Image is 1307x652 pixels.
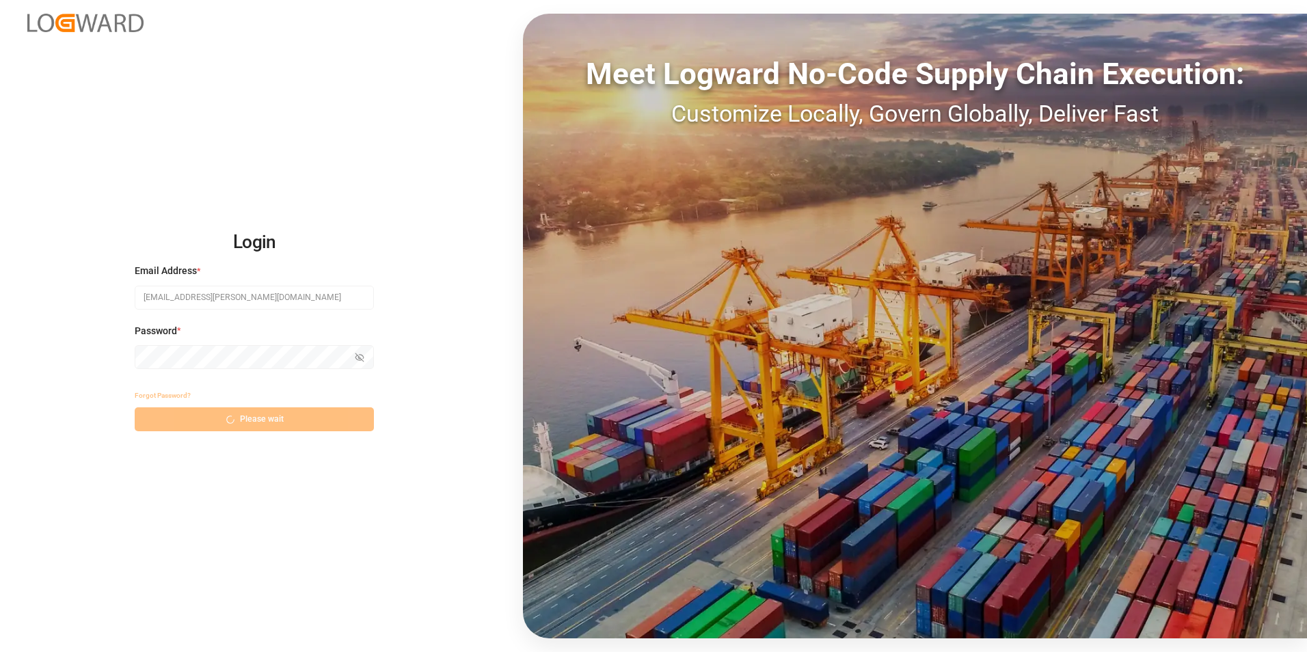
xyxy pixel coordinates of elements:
div: Meet Logward No-Code Supply Chain Execution: [523,51,1307,96]
span: Password [135,324,177,338]
span: Email Address [135,264,197,278]
input: Enter your email [135,286,374,310]
div: Customize Locally, Govern Globally, Deliver Fast [523,96,1307,131]
h2: Login [135,221,374,264]
img: Logward_new_orange.png [27,14,144,32]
